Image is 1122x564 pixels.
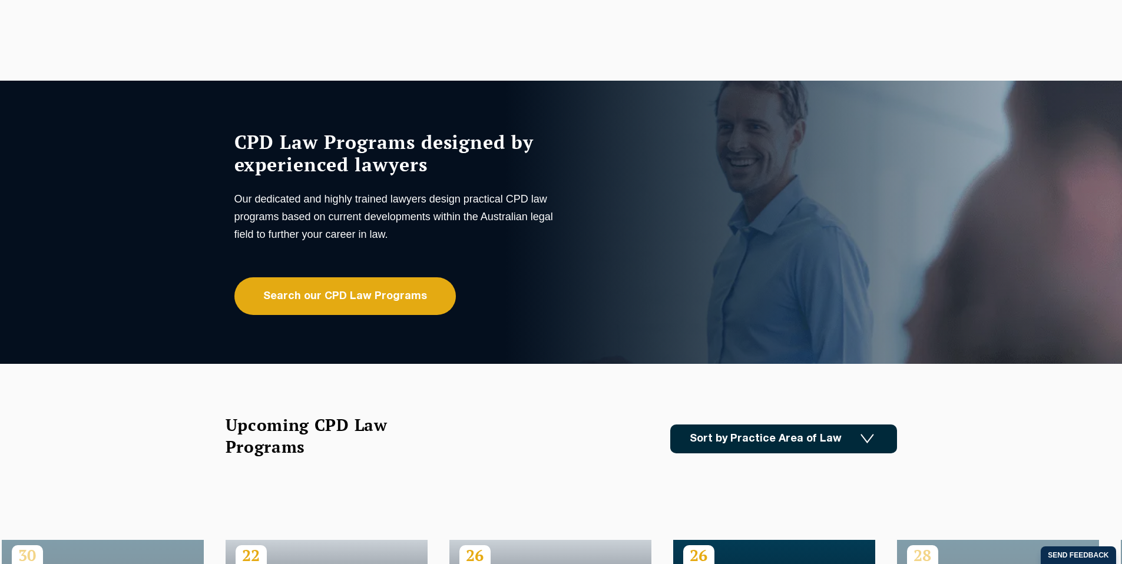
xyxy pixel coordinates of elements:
p: Our dedicated and highly trained lawyers design practical CPD law programs based on current devel... [234,190,558,243]
h1: CPD Law Programs designed by experienced lawyers [234,131,558,175]
a: Sort by Practice Area of Law [670,424,897,453]
h2: Upcoming CPD Law Programs [226,414,417,457]
img: Icon [860,434,874,444]
a: Search our CPD Law Programs [234,277,456,315]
